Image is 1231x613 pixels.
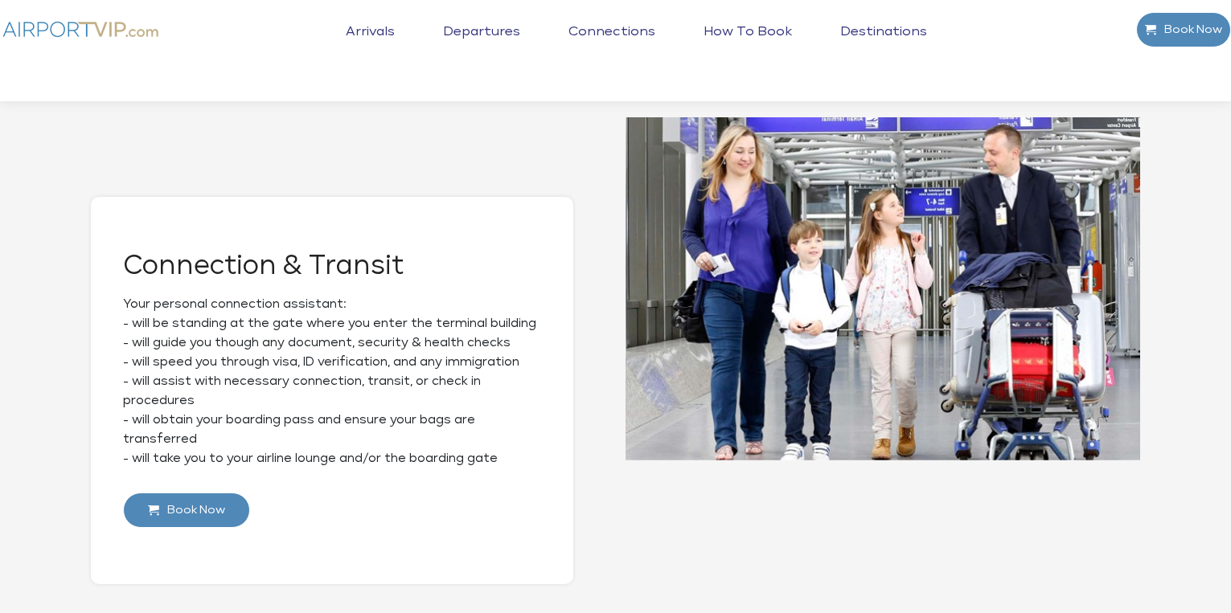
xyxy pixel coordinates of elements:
[123,492,250,528] a: Book Now
[123,253,541,279] h2: Connection & Transit
[123,353,541,468] p: - will speed you through visa, ID verification, and any immigration - will assist with necessary ...
[700,24,796,64] a: How to book
[123,295,541,333] p: Your personal connection assistant: - will be standing at the gate where you enter the terminal b...
[1156,13,1222,47] span: Book Now
[564,24,659,64] a: Connections
[836,24,931,64] a: Destinations
[1136,12,1231,47] a: Book Now
[123,333,541,353] p: - will guide you though any document, security & health checks
[439,24,524,64] a: Departures
[159,493,225,527] span: Book Now
[342,24,399,64] a: Arrivals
